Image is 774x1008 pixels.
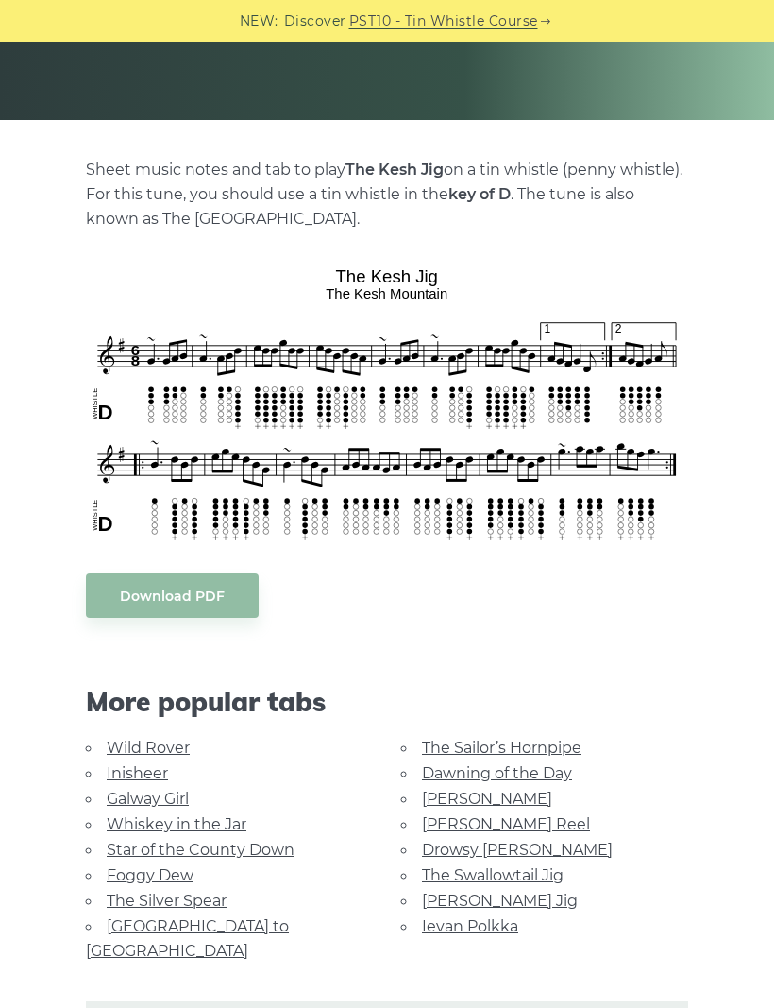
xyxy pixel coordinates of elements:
strong: The Kesh Jig [345,161,444,179]
a: Foggy Dew [107,866,193,884]
p: Sheet music notes and tab to play on a tin whistle (penny whistle). For this tune, you should use... [86,158,688,231]
a: Ievan Polkka [422,917,518,935]
a: [GEOGRAPHIC_DATA] to [GEOGRAPHIC_DATA] [86,917,289,960]
a: Dawning of the Day [422,764,572,782]
a: The Sailor’s Hornpipe [422,739,581,757]
strong: key of D [448,185,511,203]
a: Inisheer [107,764,168,782]
span: Discover [284,10,346,32]
a: Wild Rover [107,739,190,757]
a: Drowsy [PERSON_NAME] [422,841,613,859]
a: Star of the County Down [107,841,294,859]
a: Galway Girl [107,790,189,808]
img: The Kesh Jig Tin Whistle Tabs & Sheet Music [86,260,688,545]
a: Whiskey in the Jar [107,815,246,833]
a: Download PDF [86,573,259,618]
a: [PERSON_NAME] [422,790,552,808]
a: [PERSON_NAME] Reel [422,815,590,833]
a: The Swallowtail Jig [422,866,564,884]
span: More popular tabs [86,686,688,718]
span: NEW: [240,10,278,32]
a: The Silver Spear [107,892,227,910]
a: PST10 - Tin Whistle Course [349,10,538,32]
a: [PERSON_NAME] Jig [422,892,578,910]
